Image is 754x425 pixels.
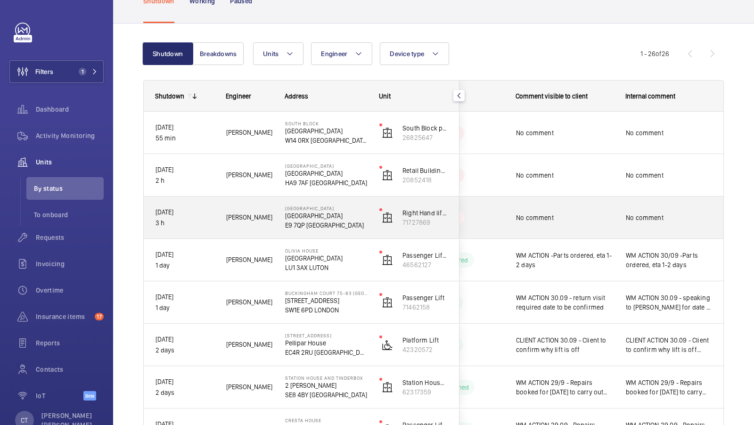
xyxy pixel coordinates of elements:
[156,260,214,271] p: 1 day
[156,387,214,398] p: 2 days
[626,335,712,354] span: CLIENT ACTION 30.09 - Client to confirm why lift is off [PERSON_NAME] emailing client
[285,163,367,169] p: [GEOGRAPHIC_DATA]
[36,131,104,140] span: Activity Monitoring
[390,50,424,57] span: Device type
[402,345,448,354] p: 42320572
[380,42,449,65] button: Device type
[516,251,614,270] span: WM ACTION -Parts ordered, eta 1-2 days
[382,212,393,223] img: elevator.svg
[21,416,28,425] p: CT
[156,164,214,175] p: [DATE]
[626,171,712,180] span: No comment
[285,296,367,305] p: [STREET_ADDRESS]
[285,205,367,211] p: [GEOGRAPHIC_DATA]
[156,302,214,313] p: 1 day
[402,175,448,185] p: 20852418
[285,333,367,338] p: [STREET_ADDRESS]
[285,305,367,315] p: SW1E 6PD LONDON
[36,391,83,400] span: IoT
[625,92,675,100] span: Internal comment
[36,157,104,167] span: Units
[516,92,588,100] span: Comment visible to client
[640,50,669,57] span: 1 - 26 26
[379,92,448,100] div: Unit
[321,50,347,57] span: Engineer
[656,50,662,57] span: of
[285,136,367,145] p: W14 0RX [GEOGRAPHIC_DATA]
[285,375,367,381] p: Station House and Tinderbox
[285,211,367,221] p: [GEOGRAPHIC_DATA]
[516,335,614,354] span: CLIENT ACTION 30.09 - Client to confirm why lift is off
[156,122,214,133] p: [DATE]
[36,365,104,374] span: Contacts
[516,293,614,312] span: WM ACTION 30.09 - return visit required date to be confirmed
[285,126,367,136] p: [GEOGRAPHIC_DATA]
[36,338,104,348] span: Reports
[402,293,448,302] p: Passenger Lift
[226,127,273,138] span: [PERSON_NAME]
[626,128,712,138] span: No comment
[155,92,184,100] div: Shutdown
[285,390,367,400] p: SE8 4BY [GEOGRAPHIC_DATA]
[285,92,308,100] span: Address
[402,335,448,345] p: Platform Lift
[193,42,244,65] button: Breakdowns
[311,42,372,65] button: Engineer
[35,67,53,76] span: Filters
[402,208,448,218] p: Right Hand lift 2
[285,253,367,263] p: [GEOGRAPHIC_DATA]
[156,292,214,302] p: [DATE]
[156,376,214,387] p: [DATE]
[285,348,367,357] p: EC4R 2RU [GEOGRAPHIC_DATA]
[402,133,448,142] p: 26825647
[285,290,367,296] p: Buckingham Court 75-83 [GEOGRAPHIC_DATA]
[156,334,214,345] p: [DATE]
[34,210,104,220] span: To onboard
[285,338,367,348] p: Pellipar House
[156,249,214,260] p: [DATE]
[226,254,273,265] span: [PERSON_NAME]
[36,286,104,295] span: Overtime
[626,251,712,270] span: WM ACTION 30/09 -Parts ordered, eta 1-2 days
[382,170,393,181] img: elevator.svg
[156,207,214,218] p: [DATE]
[34,184,104,193] span: By status
[142,42,193,65] button: Shutdown
[382,127,393,139] img: elevator.svg
[83,391,96,400] span: Beta
[156,345,214,356] p: 2 days
[95,313,104,320] span: 17
[156,133,214,144] p: 55 min
[626,293,712,312] span: WM ACTION 30.09 - speaking to [PERSON_NAME] for date 2 mates can attend
[226,339,273,350] span: [PERSON_NAME]
[402,218,448,227] p: 71727869
[382,339,393,351] img: platform_lift.svg
[402,260,448,270] p: 46562127
[290,154,724,196] div: Press SPACE to select this row.
[626,213,712,222] span: No comment
[382,297,393,308] img: elevator.svg
[253,42,303,65] button: Units
[382,382,393,393] img: elevator.svg
[9,60,104,83] button: Filters1
[226,212,273,223] span: [PERSON_NAME]
[226,297,273,308] span: [PERSON_NAME]
[36,312,91,321] span: Insurance items
[285,381,367,390] p: 2 [PERSON_NAME]
[382,254,393,266] img: elevator.svg
[263,50,279,57] span: Units
[36,233,104,242] span: Requests
[402,123,448,133] p: South Block passenger
[402,378,448,387] p: Station House Left Hand Lift
[36,105,104,114] span: Dashboard
[402,387,448,397] p: 62317359
[144,154,459,196] div: Press SPACE to select this row.
[285,178,367,188] p: HA9 7AF [GEOGRAPHIC_DATA]
[156,218,214,229] p: 3 h
[516,128,614,138] span: No comment
[226,170,273,180] span: [PERSON_NAME]
[626,378,712,397] span: WM ACTION 29/9 - Repairs booked for [DATE] to carry out investigation into the knocking noise whi...
[402,302,448,312] p: 71462158
[226,92,251,100] span: Engineer
[79,68,86,75] span: 1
